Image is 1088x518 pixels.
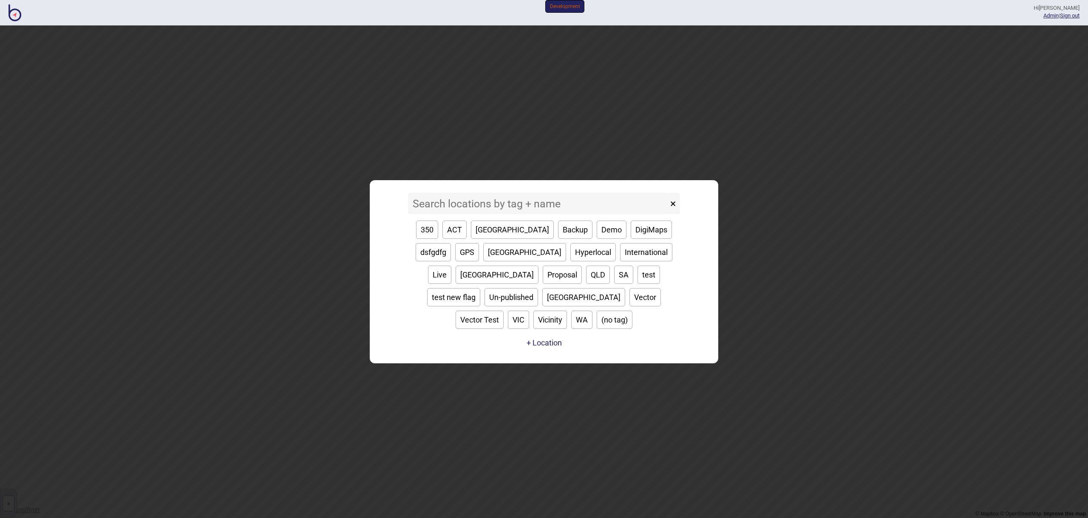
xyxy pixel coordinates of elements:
[1043,12,1060,19] span: |
[631,221,672,239] button: DigiMaps
[597,311,632,329] button: (no tag)
[455,243,479,261] button: GPS
[427,288,480,306] button: test new flag
[629,288,661,306] button: Vector
[527,338,562,347] button: + Location
[471,221,554,239] button: [GEOGRAPHIC_DATA]
[586,266,610,284] button: QLD
[1043,12,1059,19] a: Admin
[8,4,21,21] img: BindiMaps CMS
[533,311,567,329] button: Vicinity
[614,266,633,284] button: SA
[456,311,504,329] button: Vector Test
[620,243,672,261] button: International
[408,193,668,214] input: Search locations by tag + name
[1060,12,1079,19] button: Sign out
[508,311,529,329] button: VIC
[666,193,680,214] button: ×
[543,266,582,284] button: Proposal
[542,288,625,306] button: [GEOGRAPHIC_DATA]
[416,243,451,261] button: dsfgdfg
[597,221,626,239] button: Demo
[637,266,660,284] button: test
[570,243,616,261] button: Hyperlocal
[558,221,592,239] button: Backup
[416,221,438,239] button: 350
[484,288,538,306] button: Un-published
[524,335,564,351] a: + Location
[483,243,566,261] button: [GEOGRAPHIC_DATA]
[442,221,467,239] button: ACT
[1034,4,1079,12] div: Hi [PERSON_NAME]
[571,311,592,329] button: WA
[456,266,538,284] button: [GEOGRAPHIC_DATA]
[428,266,451,284] button: Live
